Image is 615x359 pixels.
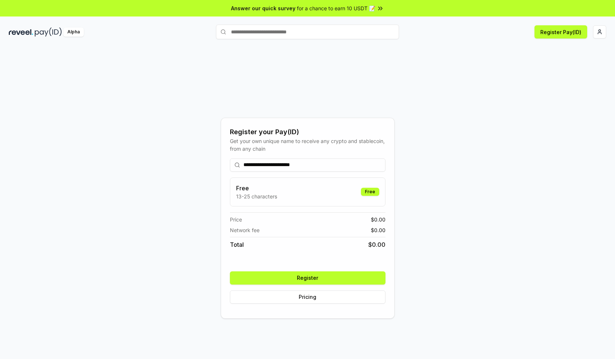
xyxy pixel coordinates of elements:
span: $ 0.00 [371,216,385,223]
div: Alpha [63,28,84,37]
span: for a chance to earn 10 USDT 📝 [297,4,375,12]
h3: Free [236,184,277,193]
button: Pricing [230,290,385,304]
p: 13-25 characters [236,193,277,200]
div: Register your Pay(ID) [230,127,385,137]
span: Network fee [230,226,260,234]
img: pay_id [35,28,62,37]
span: $ 0.00 [371,226,385,234]
button: Register [230,271,385,285]
span: Answer our quick survey [231,4,295,12]
span: $ 0.00 [368,240,385,249]
div: Get your own unique name to receive any crypto and stablecoin, from any chain [230,137,385,153]
img: reveel_dark [9,28,33,37]
span: Price [230,216,242,223]
button: Register Pay(ID) [534,25,587,39]
div: Free [361,188,379,196]
span: Total [230,240,244,249]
